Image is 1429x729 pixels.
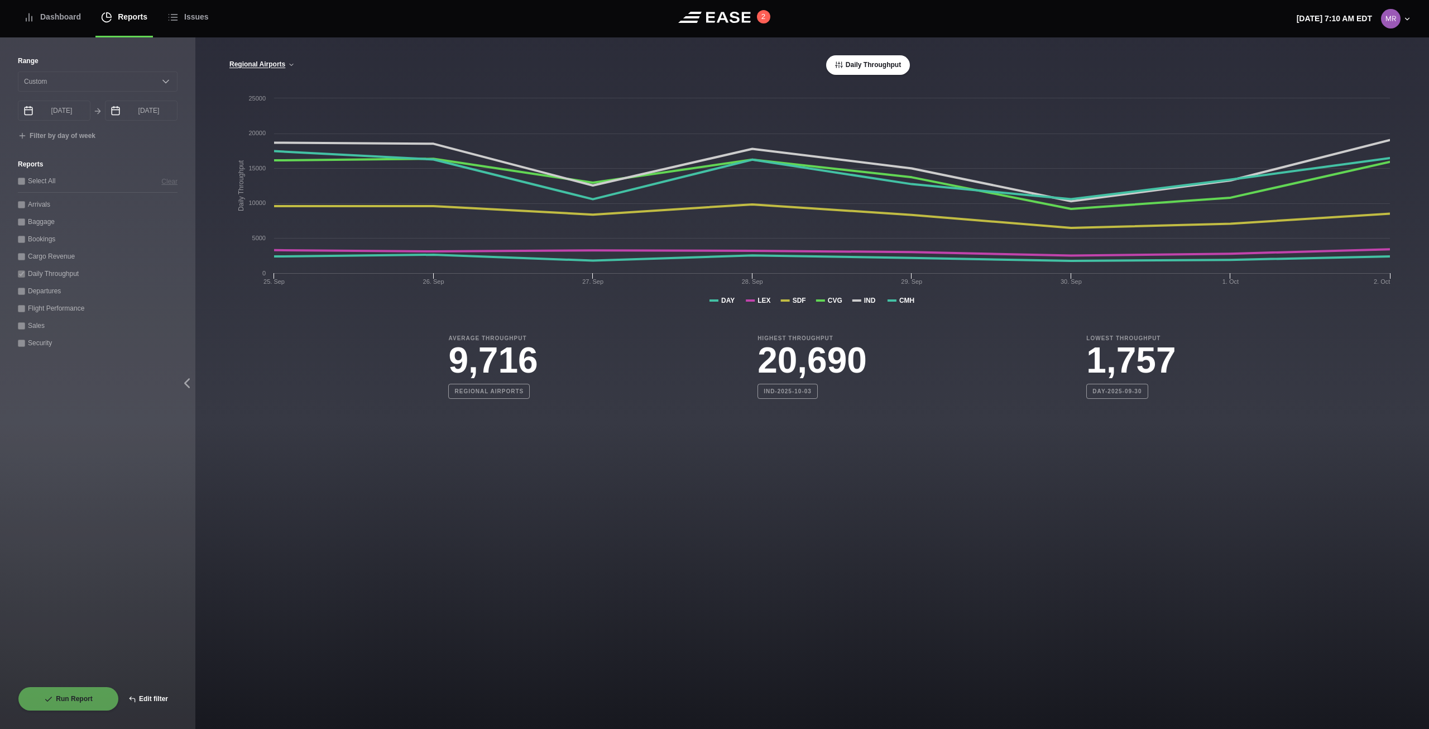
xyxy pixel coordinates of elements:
[161,175,178,187] button: Clear
[18,56,178,66] label: Range
[18,101,90,121] input: mm/dd/yyyy
[423,278,444,285] tspan: 26. Sep
[248,165,266,171] text: 15000
[1086,342,1176,378] h3: 1,757
[448,342,538,378] h3: 9,716
[757,10,770,23] button: 2
[18,132,95,141] button: Filter by day of week
[237,160,245,211] tspan: Daily Throughput
[757,384,818,399] b: IND-2025-10-03
[105,101,178,121] input: mm/dd/yyyy
[248,95,266,102] text: 25000
[448,384,530,399] b: Regional Airports
[1086,334,1176,342] b: Lowest Throughput
[742,278,763,285] tspan: 28. Sep
[262,270,266,277] text: 0
[248,199,266,206] text: 10000
[1222,278,1239,285] tspan: 1. Oct
[1374,278,1390,285] tspan: 2. Oct
[721,297,735,304] tspan: DAY
[757,342,867,378] h3: 20,690
[119,687,178,711] button: Edit filter
[18,159,178,169] label: Reports
[826,55,910,75] button: Daily Throughput
[757,297,770,304] tspan: LEX
[901,278,922,285] tspan: 29. Sep
[1061,278,1082,285] tspan: 30. Sep
[828,297,842,304] tspan: CVG
[1381,9,1401,28] img: 0b2ed616698f39eb9cebe474ea602d52
[229,61,295,69] button: Regional Airports
[582,278,603,285] tspan: 27. Sep
[1297,13,1372,25] p: [DATE] 7:10 AM EDT
[448,334,538,342] b: Average Throughput
[899,297,914,304] tspan: CMH
[757,334,867,342] b: Highest Throughput
[263,278,285,285] tspan: 25. Sep
[864,297,876,304] tspan: IND
[252,235,266,241] text: 5000
[793,297,806,304] tspan: SDF
[1086,384,1148,399] b: DAY-2025-09-30
[248,130,266,136] text: 20000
